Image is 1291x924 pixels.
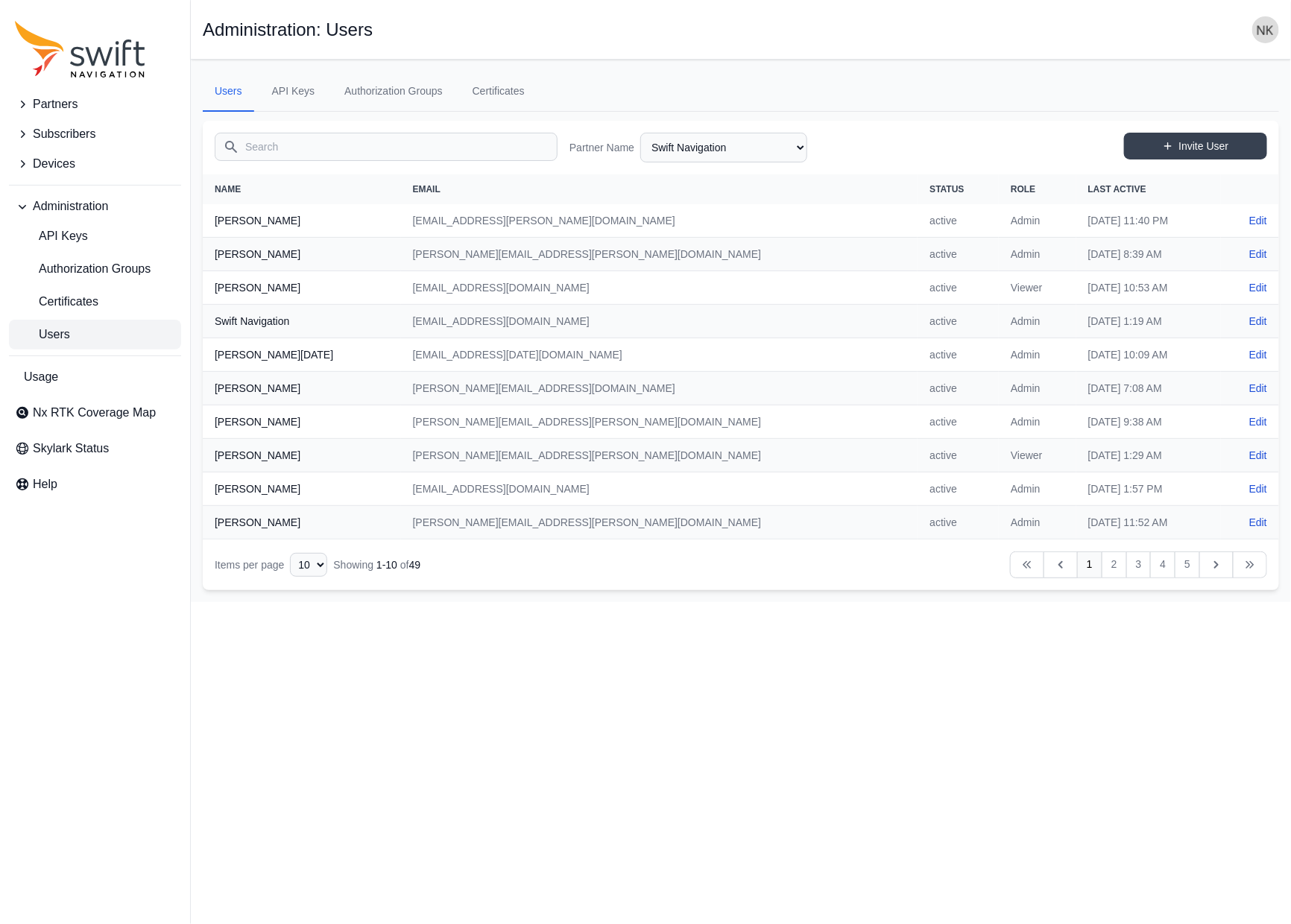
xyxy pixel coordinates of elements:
span: Items per page [215,559,284,571]
td: active [918,238,999,271]
button: Subscribers [9,119,181,149]
span: Subscribers [33,125,95,143]
input: Search [215,133,558,161]
td: Admin [999,305,1076,338]
img: user photo [1252,16,1279,43]
td: Admin [999,204,1076,238]
div: Showing of [333,557,420,572]
th: Name [203,174,401,204]
td: [DATE] 11:52 AM [1076,506,1221,539]
span: Partners [33,95,78,113]
th: Email [401,174,918,204]
td: [EMAIL_ADDRESS][DOMAIN_NAME] [401,472,918,506]
select: Partner Name [640,133,807,162]
th: [PERSON_NAME] [203,238,401,271]
td: Admin [999,338,1076,372]
span: Certificates [15,293,98,311]
a: Edit [1249,481,1267,496]
td: active [918,338,999,372]
td: [DATE] 1:19 AM [1076,305,1221,338]
td: [EMAIL_ADDRESS][PERSON_NAME][DOMAIN_NAME] [401,204,918,238]
a: Users [9,320,181,349]
td: [PERSON_NAME][EMAIL_ADDRESS][PERSON_NAME][DOMAIN_NAME] [401,439,918,472]
td: [DATE] 1:29 AM [1076,439,1221,472]
td: [PERSON_NAME][EMAIL_ADDRESS][DOMAIN_NAME] [401,372,918,405]
td: [DATE] 9:38 AM [1076,405,1221,439]
td: Admin [999,405,1076,439]
span: API Keys [15,227,88,245]
a: Invite User [1124,133,1267,159]
a: 3 [1126,551,1152,578]
span: Administration [33,197,108,215]
a: Authorization Groups [332,72,455,112]
h1: Administration: Users [203,21,373,39]
th: Status [918,174,999,204]
td: [DATE] 10:53 AM [1076,271,1221,305]
td: Viewer [999,439,1076,472]
th: [PERSON_NAME] [203,472,401,506]
span: Nx RTK Coverage Map [33,404,156,422]
td: [EMAIL_ADDRESS][DOMAIN_NAME] [401,271,918,305]
select: Display Limit [290,553,327,577]
a: Edit [1249,213,1267,228]
a: 2 [1102,551,1127,578]
button: Administration [9,192,181,221]
td: [DATE] 11:40 PM [1076,204,1221,238]
td: active [918,472,999,506]
td: Admin [999,238,1076,271]
a: Usage [9,362,181,392]
a: API Keys [9,221,181,251]
td: [DATE] 8:39 AM [1076,238,1221,271]
button: Partners [9,89,181,119]
a: Edit [1249,515,1267,530]
a: Edit [1249,280,1267,295]
span: Authorization Groups [15,260,151,278]
a: Edit [1249,347,1267,362]
td: active [918,405,999,439]
span: 49 [409,559,421,571]
th: Swift Navigation [203,305,401,338]
th: [PERSON_NAME] [203,506,401,539]
a: 4 [1150,551,1175,578]
td: active [918,372,999,405]
th: [PERSON_NAME] [203,439,401,472]
a: Edit [1249,414,1267,429]
td: Admin [999,472,1076,506]
td: [PERSON_NAME][EMAIL_ADDRESS][PERSON_NAME][DOMAIN_NAME] [401,238,918,271]
nav: Table navigation [203,539,1279,590]
a: Users [203,72,254,112]
td: [EMAIL_ADDRESS][DOMAIN_NAME] [401,305,918,338]
a: Skylark Status [9,434,181,463]
a: Edit [1249,247,1267,262]
td: [DATE] 1:57 PM [1076,472,1221,506]
td: Viewer [999,271,1076,305]
a: Authorization Groups [9,254,181,284]
span: Skylark Status [33,440,109,458]
th: [PERSON_NAME] [203,372,401,405]
button: Devices [9,149,181,179]
a: Edit [1249,314,1267,329]
span: Devices [33,155,75,173]
a: 5 [1175,551,1200,578]
td: [DATE] 7:08 AM [1076,372,1221,405]
a: 1 [1077,551,1102,578]
a: Nx RTK Coverage Map [9,398,181,428]
td: [DATE] 10:09 AM [1076,338,1221,372]
td: [EMAIL_ADDRESS][DATE][DOMAIN_NAME] [401,338,918,372]
a: API Keys [260,72,327,112]
th: Role [999,174,1076,204]
span: Users [15,326,70,344]
label: Partner Name [569,140,634,155]
a: Certificates [9,287,181,317]
td: active [918,305,999,338]
td: active [918,439,999,472]
td: active [918,204,999,238]
th: [PERSON_NAME] [203,271,401,305]
a: Edit [1249,381,1267,396]
a: Edit [1249,448,1267,463]
span: 1 - 10 [376,559,397,571]
td: [PERSON_NAME][EMAIL_ADDRESS][PERSON_NAME][DOMAIN_NAME] [401,405,918,439]
a: Help [9,469,181,499]
td: Admin [999,506,1076,539]
th: [PERSON_NAME] [203,204,401,238]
